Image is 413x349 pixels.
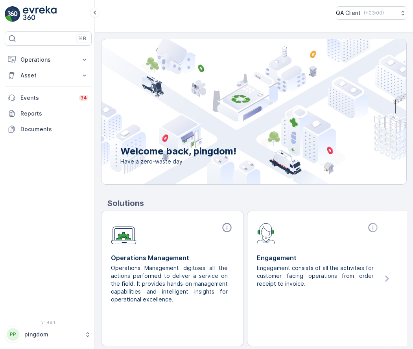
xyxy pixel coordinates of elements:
p: Engagement consists of all the activities for customer facing operations from order receipt to in... [257,264,374,288]
p: QA Client [336,9,361,17]
button: QA Client(+03:00) [336,6,407,20]
p: pingdom [24,331,81,338]
button: PPpingdom [5,326,92,343]
p: Asset [20,72,76,79]
img: city illustration [66,39,406,184]
p: 34 [80,95,87,101]
p: Events [20,94,74,102]
p: Documents [20,125,88,133]
img: module-icon [257,222,275,244]
p: ⌘B [78,35,86,42]
img: module-icon [111,222,136,244]
a: Events34 [5,90,92,106]
p: Welcome back, pingdom! [120,145,236,158]
a: Reports [5,106,92,121]
p: Operations Management digitises all the actions performed to deliver a service on the field. It p... [111,264,228,303]
p: Operations [20,56,76,64]
img: logo [5,6,20,22]
p: Solutions [107,197,407,209]
a: Documents [5,121,92,137]
p: Reports [20,110,88,118]
p: ( +03:00 ) [364,10,384,16]
p: Operations Management [111,253,234,263]
div: PP [7,328,19,341]
span: Have a zero-waste day [120,158,236,165]
img: logo_light-DOdMpM7g.png [23,6,57,22]
span: v 1.48.1 [5,320,92,325]
button: Asset [5,68,92,83]
button: Operations [5,52,92,68]
p: Engagement [257,253,380,263]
